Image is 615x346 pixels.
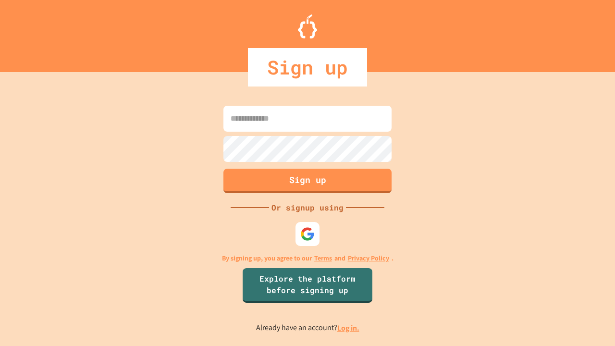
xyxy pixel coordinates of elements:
[337,323,359,333] a: Log in.
[222,253,394,263] p: By signing up, you agree to our and .
[256,322,359,334] p: Already have an account?
[223,169,392,193] button: Sign up
[298,14,317,38] img: Logo.svg
[348,253,389,263] a: Privacy Policy
[248,48,367,86] div: Sign up
[243,268,372,303] a: Explore the platform before signing up
[269,202,346,213] div: Or signup using
[300,227,315,241] img: google-icon.svg
[314,253,332,263] a: Terms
